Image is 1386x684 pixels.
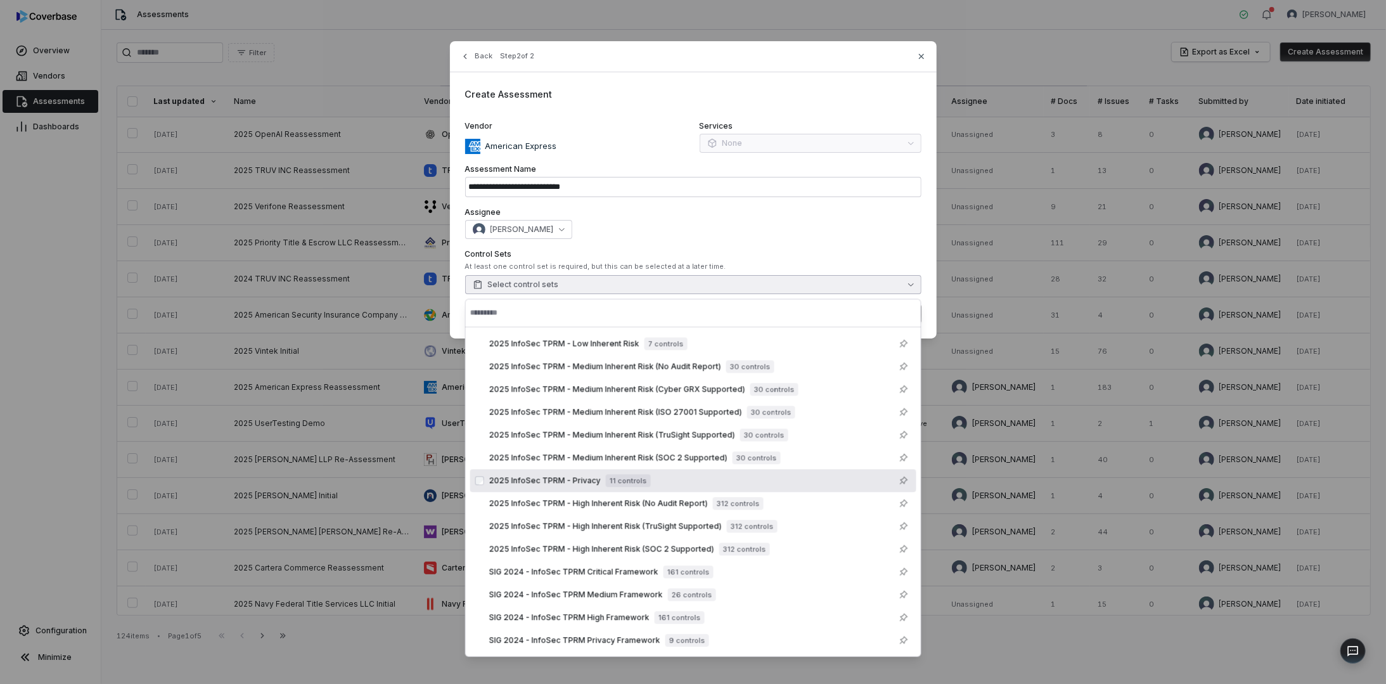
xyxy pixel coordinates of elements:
[465,327,921,657] div: Suggestions
[465,249,921,259] label: Control Sets
[747,406,795,418] span: 30 controls
[713,497,764,510] span: 312 controls
[740,429,788,441] span: 30 controls
[489,339,639,349] span: 2025 InfoSec TPRM - Low Inherent Risk
[465,262,921,271] div: At least one control set is required, but this can be selected at a later time.
[668,588,716,601] span: 26 controls
[489,521,722,531] span: 2025 InfoSec TPRM - High Inherent Risk (TruSight Supported)
[456,45,497,68] button: Back
[645,337,688,350] span: 7 controls
[489,430,735,440] span: 2025 InfoSec TPRM - Medium Inherent Risk (TruSight Supported)
[719,543,770,555] span: 312 controls
[489,498,708,508] span: 2025 InfoSec TPRM - High Inherent Risk (No Audit Report)
[489,475,601,486] span: 2025 InfoSec TPRM - Privacy
[473,280,559,290] span: Select control sets
[489,635,660,645] span: SIG 2024 - InfoSec TPRM Privacy Framework
[727,520,778,532] span: 312 controls
[489,612,650,623] span: SIG 2024 - InfoSec TPRM High Framework
[489,453,728,463] span: 2025 InfoSec TPRM - Medium Inherent Risk (SOC 2 Supported)
[489,407,742,417] span: 2025 InfoSec TPRM - Medium Inherent Risk (ISO 27001 Supported)
[465,164,921,174] label: Assessment Name
[489,361,721,371] span: 2025 InfoSec TPRM - Medium Inherent Risk (No Audit Report)
[606,474,651,487] span: 11 controls
[655,611,705,624] span: 161 controls
[665,634,709,647] span: 9 controls
[489,590,663,600] span: SIG 2024 - InfoSec TPRM Medium Framework
[489,567,658,577] span: SIG 2024 - InfoSec TPRM Critical Framework
[489,544,714,554] span: 2025 InfoSec TPRM - High Inherent Risk (SOC 2 Supported)
[733,451,781,464] span: 30 controls
[465,89,553,100] span: Create Assessment
[489,384,745,394] span: 2025 InfoSec TPRM - Medium Inherent Risk (Cyber GRX Supported)
[700,121,921,131] label: Services
[473,223,485,236] img: Bridget Seagraves avatar
[491,224,554,235] span: [PERSON_NAME]
[664,565,714,578] span: 161 controls
[750,383,799,396] span: 30 controls
[726,360,774,373] span: 30 controls
[480,140,557,153] p: American Express
[465,121,493,131] span: Vendor
[465,207,921,217] label: Assignee
[501,51,535,61] span: Step 2 of 2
